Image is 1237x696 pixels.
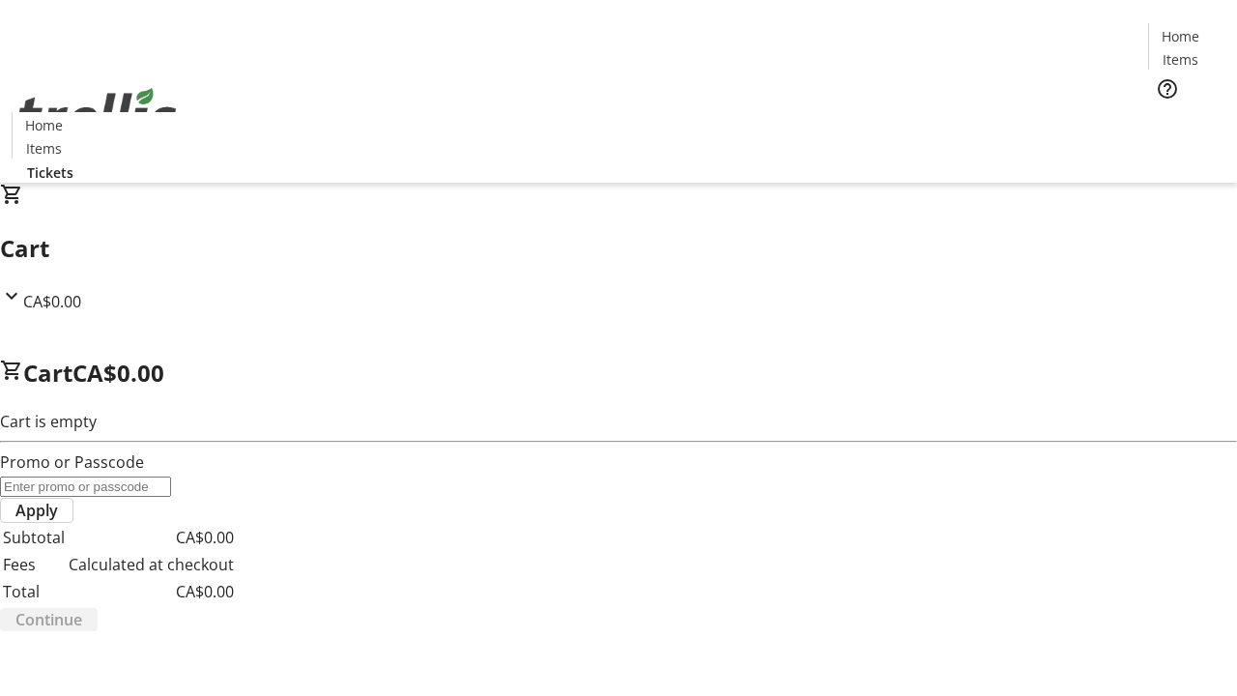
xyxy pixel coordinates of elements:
[1149,26,1211,46] a: Home
[1149,49,1211,70] a: Items
[2,552,66,577] td: Fees
[1162,26,1199,46] span: Home
[68,525,235,550] td: CA$0.00
[25,115,63,135] span: Home
[13,115,74,135] a: Home
[72,357,164,389] span: CA$0.00
[1163,49,1198,70] span: Items
[15,499,58,522] span: Apply
[2,525,66,550] td: Subtotal
[68,552,235,577] td: Calculated at checkout
[2,579,66,604] td: Total
[68,579,235,604] td: CA$0.00
[26,138,62,159] span: Items
[27,162,73,183] span: Tickets
[12,162,89,183] a: Tickets
[13,138,74,159] a: Items
[1148,70,1187,108] button: Help
[12,67,184,163] img: Orient E2E Organization nSBodVTfVw's Logo
[1164,112,1210,132] span: Tickets
[1148,112,1225,132] a: Tickets
[23,291,81,312] span: CA$0.00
